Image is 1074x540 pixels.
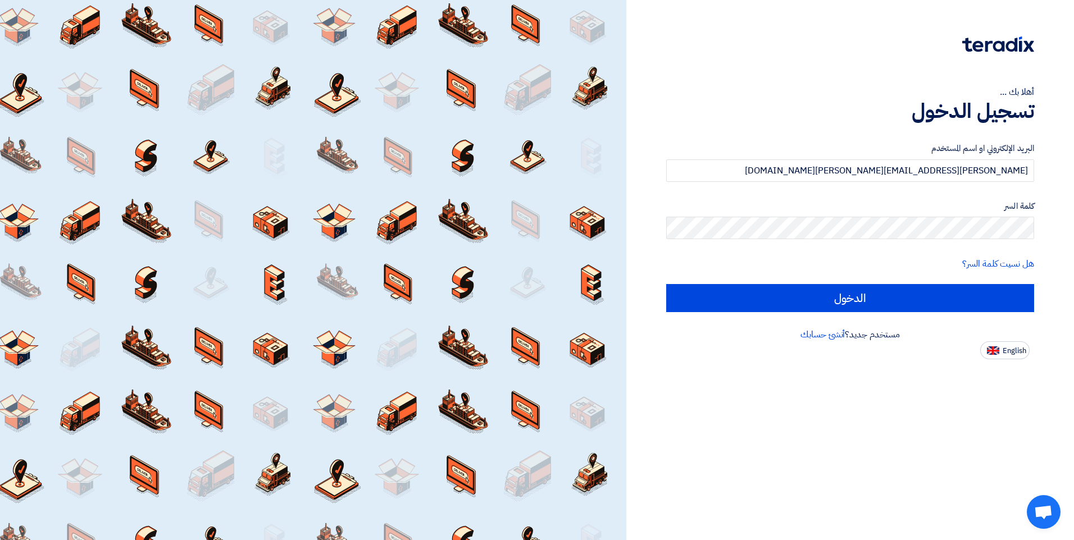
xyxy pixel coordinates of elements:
label: البريد الإلكتروني او اسم المستخدم [666,142,1034,155]
a: أنشئ حسابك [800,328,845,341]
button: English [980,341,1030,359]
input: أدخل بريد العمل الإلكتروني او اسم المستخدم الخاص بك ... [666,159,1034,182]
div: أهلا بك ... [666,85,1034,99]
span: English [1003,347,1026,355]
div: Open chat [1027,495,1061,529]
img: en-US.png [987,346,999,355]
h1: تسجيل الدخول [666,99,1034,123]
div: مستخدم جديد؟ [666,328,1034,341]
a: هل نسيت كلمة السر؟ [962,257,1034,271]
input: الدخول [666,284,1034,312]
label: كلمة السر [666,200,1034,213]
img: Teradix logo [962,36,1034,52]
